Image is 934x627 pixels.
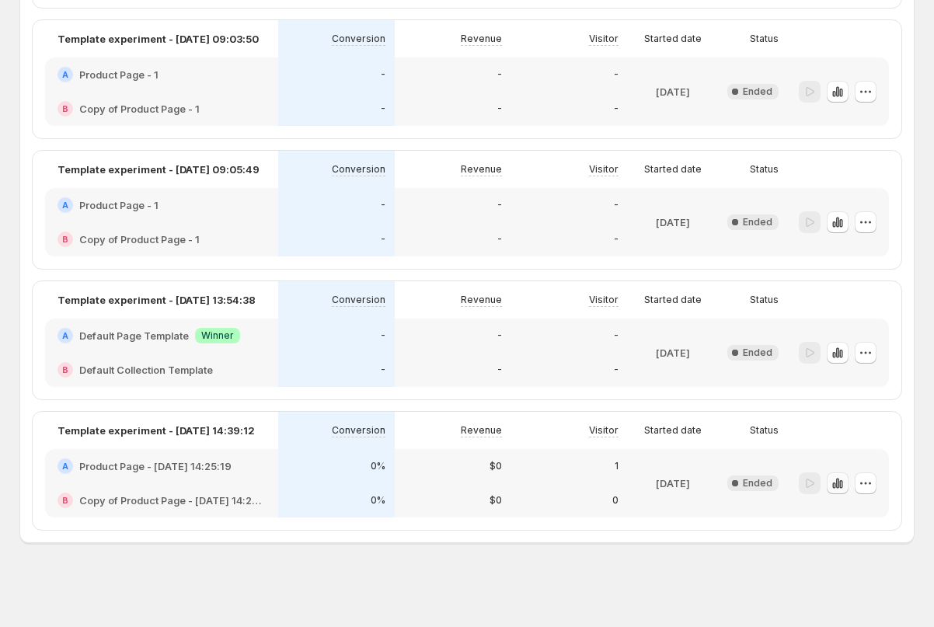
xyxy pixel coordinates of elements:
[79,458,232,474] h2: Product Page - [DATE] 14:25:19
[614,364,619,376] p: -
[589,294,619,306] p: Visitor
[62,70,68,79] h2: A
[656,84,690,99] p: [DATE]
[615,460,619,472] p: 1
[381,329,385,342] p: -
[497,68,502,81] p: -
[644,33,702,45] p: Started date
[79,362,213,378] h2: Default Collection Template
[332,33,385,45] p: Conversion
[750,294,779,306] p: Status
[381,233,385,246] p: -
[461,163,502,176] p: Revenue
[656,214,690,230] p: [DATE]
[656,475,690,491] p: [DATE]
[644,163,702,176] p: Started date
[656,345,690,361] p: [DATE]
[497,329,502,342] p: -
[58,31,259,47] p: Template experiment - [DATE] 09:03:50
[201,329,234,342] span: Winner
[332,163,385,176] p: Conversion
[612,494,619,507] p: 0
[461,424,502,437] p: Revenue
[497,103,502,115] p: -
[461,294,502,306] p: Revenue
[743,216,772,228] span: Ended
[497,199,502,211] p: -
[79,328,189,343] h2: Default Page Template
[79,197,159,213] h2: Product Page - 1
[743,347,772,359] span: Ended
[332,424,385,437] p: Conversion
[62,462,68,471] h2: A
[62,496,68,505] h2: B
[332,294,385,306] p: Conversion
[497,364,502,376] p: -
[589,424,619,437] p: Visitor
[58,292,256,308] p: Template experiment - [DATE] 13:54:38
[750,163,779,176] p: Status
[79,232,200,247] h2: Copy of Product Page - 1
[750,424,779,437] p: Status
[589,33,619,45] p: Visitor
[381,364,385,376] p: -
[58,423,255,438] p: Template experiment - [DATE] 14:39:12
[62,235,68,244] h2: B
[381,68,385,81] p: -
[381,103,385,115] p: -
[750,33,779,45] p: Status
[62,331,68,340] h2: A
[62,200,68,210] h2: A
[79,101,200,117] h2: Copy of Product Page - 1
[644,294,702,306] p: Started date
[381,199,385,211] p: -
[743,85,772,98] span: Ended
[490,460,502,472] p: $0
[62,104,68,113] h2: B
[589,163,619,176] p: Visitor
[743,477,772,489] span: Ended
[497,233,502,246] p: -
[58,162,260,177] p: Template experiment - [DATE] 09:05:49
[371,460,385,472] p: 0%
[371,494,385,507] p: 0%
[62,365,68,374] h2: B
[614,233,619,246] p: -
[614,329,619,342] p: -
[79,67,159,82] h2: Product Page - 1
[490,494,502,507] p: $0
[644,424,702,437] p: Started date
[614,199,619,211] p: -
[614,68,619,81] p: -
[614,103,619,115] p: -
[461,33,502,45] p: Revenue
[79,493,266,508] h2: Copy of Product Page - [DATE] 14:25:19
